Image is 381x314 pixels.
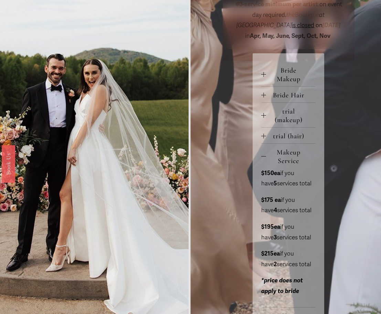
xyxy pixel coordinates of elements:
[261,144,316,168] button: Makeup Service
[261,62,316,86] button: Bride Makeup
[261,196,281,204] strong: $175 ea
[322,22,340,29] em: [DATE]
[252,1,343,19] span: on event day required.
[261,87,316,102] button: Bride Hair
[261,250,280,257] strong: $215ea
[274,234,277,241] strong: 3
[266,66,316,83] span: Bride Makeup
[286,11,295,19] em: the
[261,168,316,307] div: Makeup Service
[266,148,316,165] span: Makeup Service
[266,91,316,99] span: Bride Hair
[266,107,316,124] span: trial (makeup)
[261,222,316,243] p: if you have services total
[266,132,316,140] span: trial (hair)
[261,128,316,143] button: trial (hair)
[261,103,316,127] button: trial (makeup)
[274,207,277,214] strong: 4
[261,168,316,189] p: if you have services total
[250,32,330,40] strong: Apr, May, June, Sept, Oct, Nov
[274,180,277,187] strong: 5
[286,11,319,19] span: Boutique
[292,22,314,29] span: is closed
[261,277,303,295] em: *price does not apply to bride
[261,249,316,270] p: if you have services total
[240,1,318,8] strong: 3-service minimum per artist
[261,223,280,230] strong: $195ea
[261,195,316,216] p: if you have services total
[274,261,277,268] strong: 2
[2,145,15,182] a: Book Us
[235,1,240,8] em: ✽
[261,170,280,177] strong: $150ea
